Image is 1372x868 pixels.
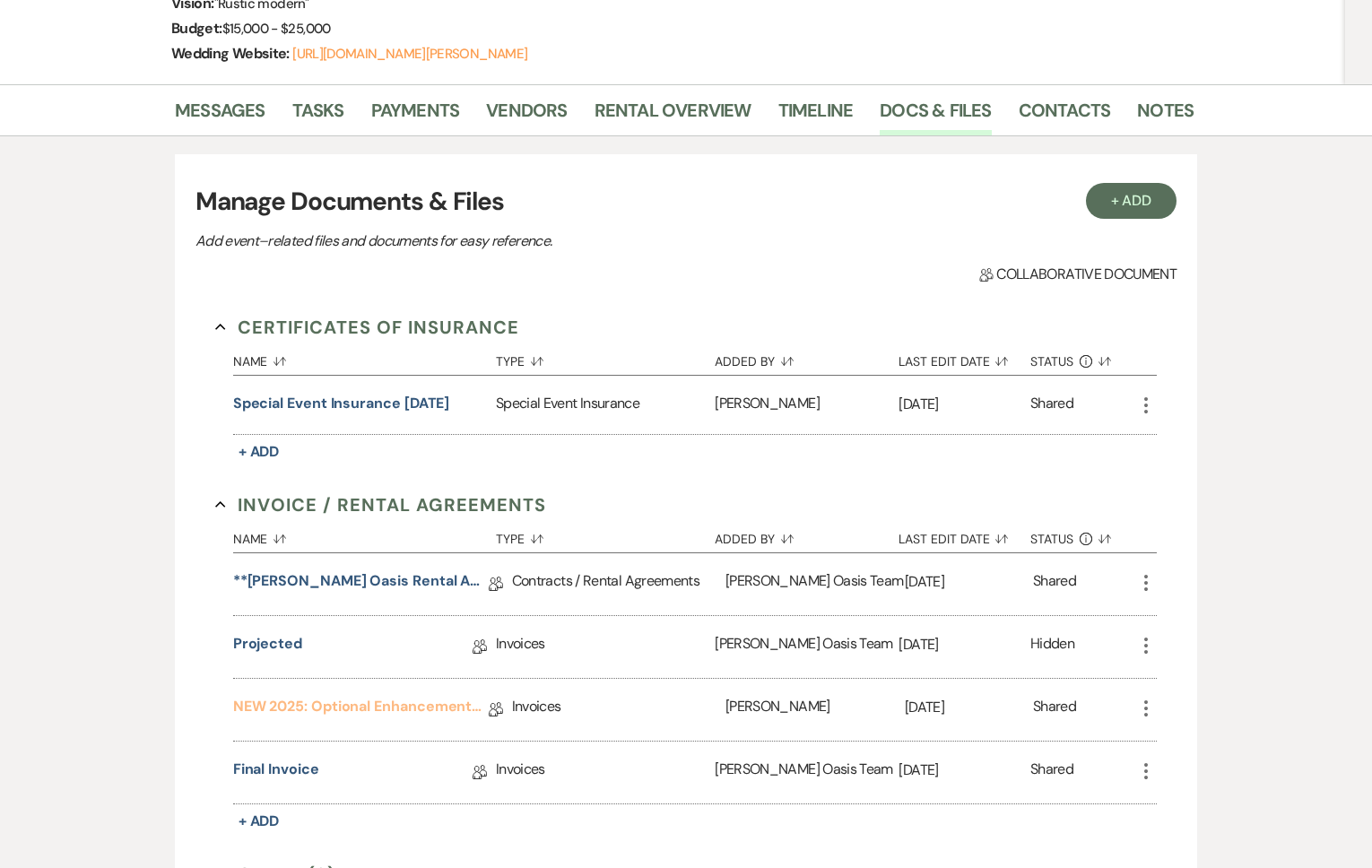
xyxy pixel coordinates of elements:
div: Invoices [496,742,715,803]
a: Vendors [486,96,567,135]
div: Shared [1033,696,1076,724]
div: Shared [1030,759,1073,786]
button: Name [233,341,496,375]
a: [URL][DOMAIN_NAME][PERSON_NAME] [292,45,527,63]
span: Status [1030,533,1073,545]
div: Shared [1030,393,1073,417]
span: + Add [239,812,280,830]
div: Hidden [1030,633,1074,661]
span: $15,000 - $25,000 [222,20,331,38]
span: + Add [239,442,280,461]
button: + Add [233,439,285,464]
button: Last Edit Date [899,518,1030,552]
p: [DATE] [899,633,1030,656]
a: Contacts [1019,96,1111,135]
div: [PERSON_NAME] Oasis Team [725,553,905,615]
div: Invoices [496,616,715,678]
p: [DATE] [899,759,1030,782]
a: Notes [1137,96,1194,135]
button: Last Edit Date [899,341,1030,375]
button: Type [496,341,715,375]
div: Special Event Insurance [496,376,715,434]
button: Status [1030,518,1135,552]
a: Messages [175,96,265,135]
p: [DATE] [905,570,1033,594]
p: [DATE] [899,393,1030,416]
p: [DATE] [905,696,1033,719]
a: Payments [371,96,460,135]
button: Name [233,518,496,552]
button: Special event Insurance [DATE] [233,393,450,414]
a: **[PERSON_NAME] Oasis Rental Agreement** [233,570,489,598]
div: [PERSON_NAME] [715,376,899,434]
button: Invoice / Rental Agreements [215,491,546,518]
button: Added By [715,341,899,375]
button: Status [1030,341,1135,375]
span: Wedding Website: [171,44,292,63]
h3: Manage Documents & Files [195,183,1177,221]
a: Timeline [778,96,854,135]
span: Status [1030,355,1073,368]
a: Tasks [292,96,344,135]
span: Budget: [171,19,222,38]
button: Added By [715,518,899,552]
a: Docs & Files [880,96,991,135]
div: Shared [1033,570,1076,598]
div: Contracts / Rental Agreements [512,553,725,615]
button: + Add [233,809,285,834]
div: Invoices [512,679,725,741]
span: Collaborative document [979,264,1177,285]
button: + Add [1086,183,1177,219]
a: Final Invoice [233,759,319,786]
div: [PERSON_NAME] [725,679,905,741]
div: [PERSON_NAME] Oasis Team [715,742,899,803]
div: [PERSON_NAME] Oasis Team [715,616,899,678]
a: Projected [233,633,302,661]
button: Certificates of Insurance [215,314,519,341]
button: Type [496,518,715,552]
a: Rental Overview [595,96,751,135]
p: Add event–related files and documents for easy reference. [195,230,823,253]
a: NEW 2025: Optional Enhancements + Information [233,696,489,724]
